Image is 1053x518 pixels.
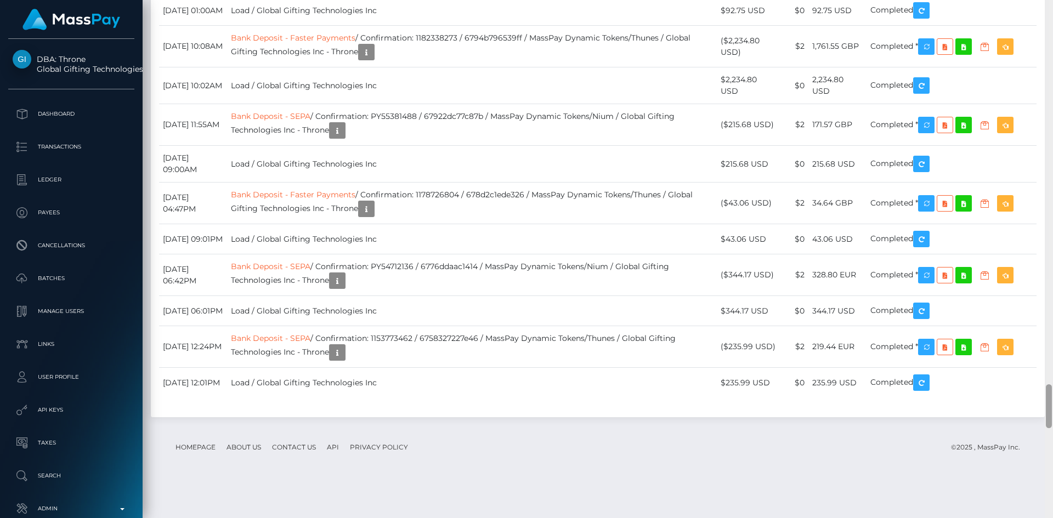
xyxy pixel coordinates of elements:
[13,468,130,484] p: Search
[808,146,867,183] td: 215.68 USD
[159,326,227,368] td: [DATE] 12:24PM
[227,67,717,104] td: Load / Global Gifting Technologies Inc
[159,296,227,326] td: [DATE] 06:01PM
[159,26,227,67] td: [DATE] 10:08AM
[867,254,1037,296] td: Completed *
[227,326,717,368] td: / Confirmation: 1153773462 / 6758327227e46 / MassPay Dynamic Tokens/Thunes / Global Gifting Techn...
[22,9,120,30] img: MassPay Logo
[780,146,808,183] td: $0
[159,104,227,146] td: [DATE] 11:55AM
[8,166,134,193] a: Ledger
[780,26,808,67] td: $2
[13,303,130,320] p: Manage Users
[808,224,867,254] td: 43.06 USD
[171,439,220,456] a: Homepage
[717,146,780,183] td: $215.68 USD
[268,439,320,456] a: Contact Us
[717,254,780,296] td: ($344.17 USD)
[159,146,227,183] td: [DATE] 09:00AM
[808,254,867,296] td: 328.80 EUR
[8,363,134,391] a: User Profile
[227,368,717,398] td: Load / Global Gifting Technologies Inc
[8,133,134,161] a: Transactions
[13,402,130,418] p: API Keys
[13,369,130,385] p: User Profile
[867,326,1037,368] td: Completed *
[717,326,780,368] td: ($235.99 USD)
[222,439,265,456] a: About Us
[8,331,134,358] a: Links
[717,104,780,146] td: ($215.68 USD)
[13,270,130,287] p: Batches
[780,296,808,326] td: $0
[867,296,1037,326] td: Completed
[227,254,717,296] td: / Confirmation: PY54712136 / 6776ddaac1414 / MassPay Dynamic Tokens/Nium / Global Gifting Technol...
[13,500,130,517] p: Admin
[867,67,1037,104] td: Completed
[13,106,130,122] p: Dashboard
[231,33,355,43] a: Bank Deposit - Faster Payments
[227,146,717,183] td: Load / Global Gifting Technologies Inc
[231,261,310,271] a: Bank Deposit - SEPA
[780,254,808,296] td: $2
[951,441,1028,453] div: © 2025 , MassPay Inc.
[780,183,808,224] td: $2
[159,183,227,224] td: [DATE] 04:47PM
[808,104,867,146] td: 171.57 GBP
[867,183,1037,224] td: Completed *
[808,67,867,104] td: 2,234.80 USD
[231,333,310,343] a: Bank Deposit - SEPA
[159,368,227,398] td: [DATE] 12:01PM
[717,26,780,67] td: ($2,234.80 USD)
[717,67,780,104] td: $2,234.80 USD
[780,368,808,398] td: $0
[13,172,130,188] p: Ledger
[808,183,867,224] td: 34.64 GBP
[780,104,808,146] td: $2
[13,204,130,221] p: Payees
[13,435,130,451] p: Taxes
[346,439,412,456] a: Privacy Policy
[717,368,780,398] td: $235.99 USD
[808,296,867,326] td: 344.17 USD
[8,100,134,128] a: Dashboard
[780,326,808,368] td: $2
[717,224,780,254] td: $43.06 USD
[8,396,134,424] a: API Keys
[8,462,134,489] a: Search
[717,296,780,326] td: $344.17 USD
[13,50,31,69] img: Global Gifting Technologies Inc
[808,26,867,67] td: 1,761.55 GBP
[13,336,130,352] p: Links
[8,232,134,259] a: Cancellations
[8,54,134,74] span: DBA: Throne Global Gifting Technologies Inc
[867,104,1037,146] td: Completed *
[231,190,355,200] a: Bank Deposit - Faster Payments
[227,183,717,224] td: / Confirmation: 1178726804 / 678d2c1ede326 / MassPay Dynamic Tokens/Thunes / Global Gifting Techn...
[13,237,130,254] p: Cancellations
[227,296,717,326] td: Load / Global Gifting Technologies Inc
[867,224,1037,254] td: Completed
[231,111,310,121] a: Bank Deposit - SEPA
[808,368,867,398] td: 235.99 USD
[159,224,227,254] td: [DATE] 09:01PM
[717,183,780,224] td: ($43.06 USD)
[227,26,717,67] td: / Confirmation: 1182338273 / 6794b796539ff / MassPay Dynamic Tokens/Thunes / Global Gifting Techn...
[13,139,130,155] p: Transactions
[867,368,1037,398] td: Completed
[8,429,134,457] a: Taxes
[8,265,134,292] a: Batches
[780,67,808,104] td: $0
[227,104,717,146] td: / Confirmation: PY55381488 / 67922dc77c87b / MassPay Dynamic Tokens/Nium / Global Gifting Technol...
[8,298,134,325] a: Manage Users
[8,199,134,226] a: Payees
[867,146,1037,183] td: Completed
[780,224,808,254] td: $0
[159,67,227,104] td: [DATE] 10:02AM
[227,224,717,254] td: Load / Global Gifting Technologies Inc
[322,439,343,456] a: API
[808,326,867,368] td: 219.44 EUR
[867,26,1037,67] td: Completed *
[159,254,227,296] td: [DATE] 06:42PM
